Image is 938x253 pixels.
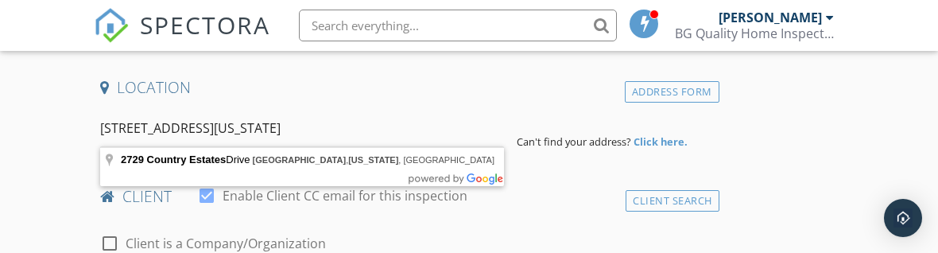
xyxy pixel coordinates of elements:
[625,81,719,103] div: Address Form
[517,134,631,149] span: Can't find your address?
[253,155,347,165] span: [GEOGRAPHIC_DATA]
[147,154,227,165] span: Country Estates
[100,109,504,148] input: Address Search
[634,134,688,149] strong: Click here.
[121,154,253,165] span: Drive
[348,155,398,165] span: [US_STATE]
[94,21,270,55] a: SPECTORA
[626,190,719,212] div: Client Search
[126,235,326,251] label: Client is a Company/Organization
[100,77,713,98] h4: Location
[223,188,467,204] label: Enable Client CC email for this inspection
[675,25,834,41] div: BG Quality Home Inspections
[884,199,922,237] div: Open Intercom Messenger
[719,10,822,25] div: [PERSON_NAME]
[253,155,494,165] span: , , [GEOGRAPHIC_DATA]
[121,154,144,165] span: 2729
[100,186,713,207] h4: client
[140,8,270,41] span: SPECTORA
[299,10,617,41] input: Search everything...
[94,8,129,43] img: The Best Home Inspection Software - Spectora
